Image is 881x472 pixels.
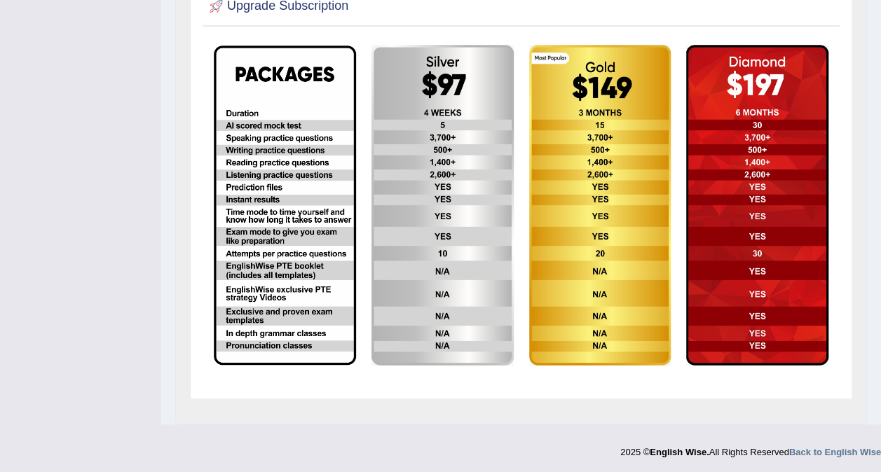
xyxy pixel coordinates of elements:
[686,45,828,366] img: aud-diamond.png
[529,45,671,366] img: aud-gold.png
[789,447,881,457] a: Back to English Wise
[650,447,709,457] strong: English Wise.
[371,45,514,366] img: aud-silver.png
[214,46,356,365] img: EW package
[620,438,881,459] div: 2025 © All Rights Reserved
